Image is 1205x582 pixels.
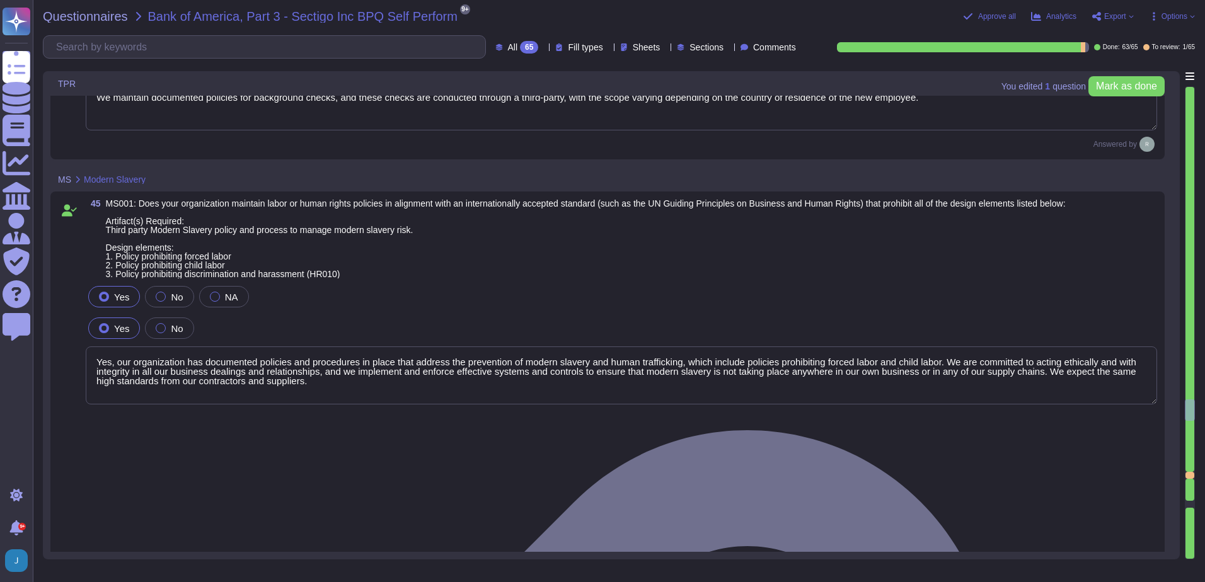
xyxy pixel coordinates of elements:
span: TPR [58,79,76,88]
button: Approve all [963,11,1016,21]
b: 1 [1045,82,1050,91]
span: MS [58,175,71,184]
span: 45 [86,199,101,208]
button: user [3,547,37,574]
span: Fill types [568,43,602,52]
span: All [508,43,518,52]
span: Bank of America, Part 3 - Sectigo Inc BPQ Self Perform [148,10,458,23]
span: To review: [1152,44,1180,50]
span: Options [1162,13,1187,20]
span: Modern Slavery [84,175,146,184]
span: Done: [1103,44,1120,50]
span: Mark as done [1096,81,1157,91]
span: Approve all [978,13,1016,20]
span: Yes [114,323,129,334]
span: Analytics [1046,13,1076,20]
button: Analytics [1031,11,1076,21]
span: Yes [114,292,129,302]
textarea: Yes, our organization has documented policies and procedures in place that address the prevention... [86,346,1157,404]
span: You edited question [1001,82,1086,91]
span: NA [225,292,238,302]
span: Comments [753,43,796,52]
span: 9+ [460,4,470,14]
span: Export [1104,13,1126,20]
span: 63 / 65 [1122,44,1138,50]
img: user [5,549,28,572]
div: 9+ [18,523,26,530]
span: Sections [689,43,724,52]
button: Mark as done [1088,76,1165,96]
span: No [171,292,183,302]
input: Search by keywords [50,36,485,58]
span: No [171,323,183,334]
span: Questionnaires [43,10,128,23]
span: 1 / 65 [1183,44,1195,50]
div: 65 [520,41,538,54]
img: user [1139,137,1155,152]
span: Answered by [1093,140,1137,148]
span: Sheets [633,43,660,52]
